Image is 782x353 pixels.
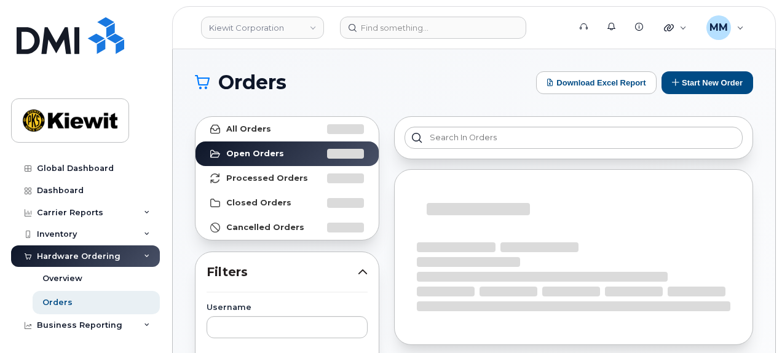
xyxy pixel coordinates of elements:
[662,71,753,94] button: Start New Order
[226,173,308,183] strong: Processed Orders
[195,117,379,141] a: All Orders
[195,191,379,215] a: Closed Orders
[195,215,379,240] a: Cancelled Orders
[207,304,368,312] label: Username
[195,166,379,191] a: Processed Orders
[218,73,286,92] span: Orders
[226,223,304,232] strong: Cancelled Orders
[226,198,291,208] strong: Closed Orders
[226,149,284,159] strong: Open Orders
[207,263,358,281] span: Filters
[405,127,743,149] input: Search in orders
[195,141,379,166] a: Open Orders
[536,71,657,94] button: Download Excel Report
[729,299,773,344] iframe: Messenger Launcher
[226,124,271,134] strong: All Orders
